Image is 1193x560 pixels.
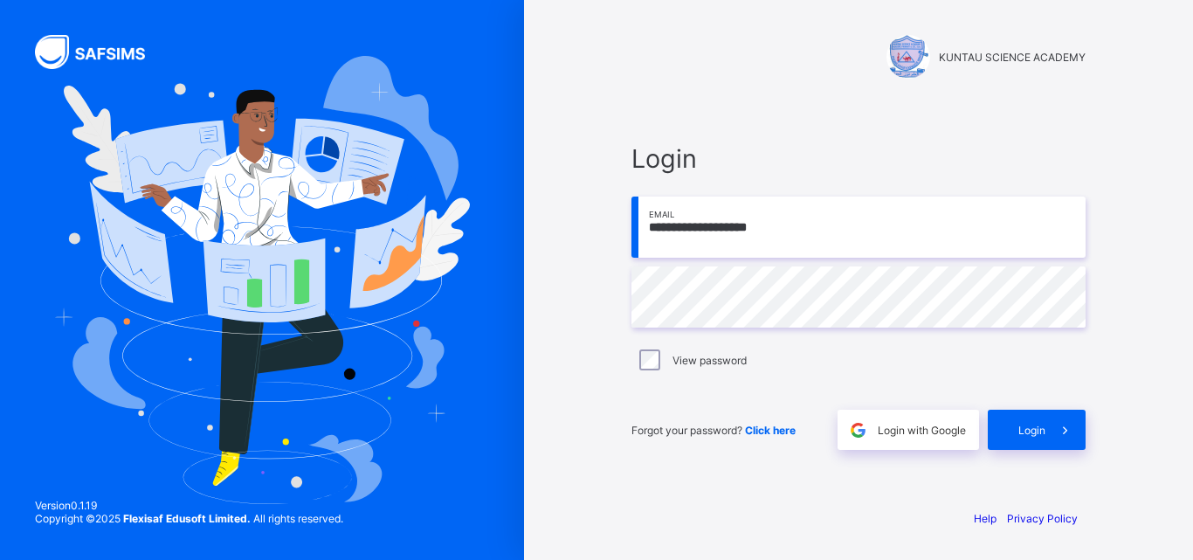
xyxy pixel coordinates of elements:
span: Login [1018,424,1045,437]
span: Forgot your password? [631,424,796,437]
span: KUNTAU SCIENCE ACADEMY [939,51,1086,64]
span: Copyright © 2025 All rights reserved. [35,512,343,525]
a: Click here [745,424,796,437]
span: Login with Google [878,424,966,437]
strong: Flexisaf Edusoft Limited. [123,512,251,525]
img: SAFSIMS Logo [35,35,166,69]
a: Help [974,512,996,525]
label: View password [672,354,747,367]
img: Hero Image [54,56,470,503]
span: Login [631,143,1086,174]
img: google.396cfc9801f0270233282035f929180a.svg [848,420,868,440]
a: Privacy Policy [1007,512,1078,525]
span: Version 0.1.19 [35,499,343,512]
